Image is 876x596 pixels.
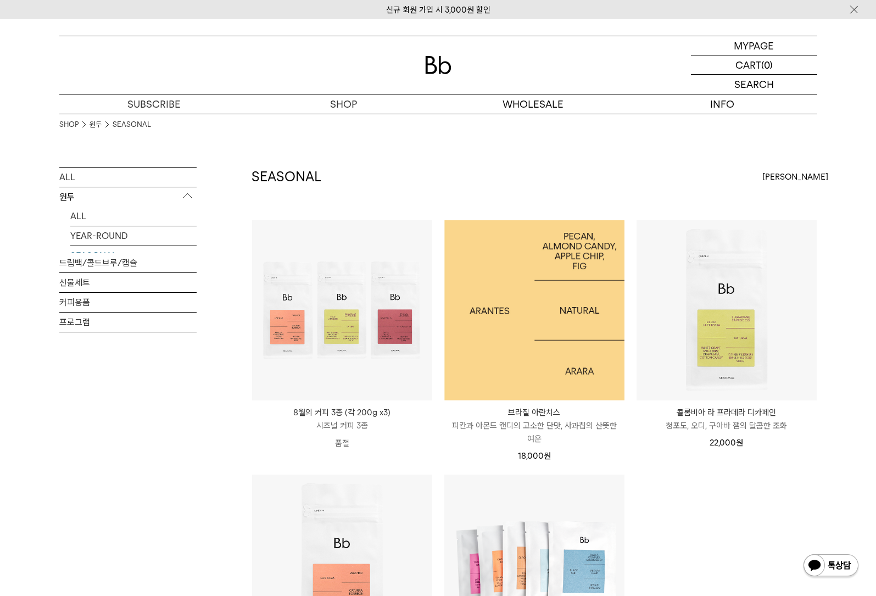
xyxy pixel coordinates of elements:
[637,419,817,432] p: 청포도, 오디, 구아바 잼의 달콤한 조화
[444,419,624,445] p: 피칸과 아몬드 캔디의 고소한 단맛, 사과칩의 산뜻한 여운
[252,168,321,186] h2: SEASONAL
[252,419,432,432] p: 시즈널 커피 3종
[70,226,197,246] a: YEAR-ROUND
[444,220,624,400] img: 1000000483_add2_079.jpg
[637,406,817,419] p: 콜롬비아 라 프라데라 디카페인
[59,94,249,114] a: SUBSCRIBE
[59,293,197,312] a: 커피용품
[710,438,743,448] span: 22,000
[386,5,490,15] a: 신규 회원 가입 시 3,000원 할인
[90,119,102,130] a: 원두
[252,432,432,454] p: 품절
[252,406,432,419] p: 8월의 커피 3종 (각 200g x3)
[518,451,551,461] span: 18,000
[249,94,438,114] a: SHOP
[628,94,817,114] p: INFO
[59,119,79,130] a: SHOP
[113,119,151,130] a: SEASONAL
[59,168,197,187] a: ALL
[438,94,628,114] p: WHOLESALE
[802,553,860,580] img: 카카오톡 채널 1:1 채팅 버튼
[734,36,774,55] p: MYPAGE
[444,406,624,419] p: 브라질 아란치스
[425,56,451,74] img: 로고
[59,313,197,332] a: 프로그램
[637,406,817,432] a: 콜롬비아 라 프라데라 디카페인 청포도, 오디, 구아바 잼의 달콤한 조화
[70,246,197,265] a: SEASONAL
[252,220,432,400] img: 8월의 커피 3종 (각 200g x3)
[59,187,197,207] p: 원두
[734,75,774,94] p: SEARCH
[762,170,828,183] span: [PERSON_NAME]
[691,55,817,75] a: CART (0)
[761,55,773,74] p: (0)
[444,406,624,445] a: 브라질 아란치스 피칸과 아몬드 캔디의 고소한 단맛, 사과칩의 산뜻한 여운
[59,253,197,272] a: 드립백/콜드브루/캡슐
[252,406,432,432] a: 8월의 커피 3종 (각 200g x3) 시즈널 커피 3종
[736,438,743,448] span: 원
[444,220,624,400] a: 브라질 아란치스
[59,273,197,292] a: 선물세트
[544,451,551,461] span: 원
[637,220,817,400] img: 콜롬비아 라 프라데라 디카페인
[691,36,817,55] a: MYPAGE
[735,55,761,74] p: CART
[70,207,197,226] a: ALL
